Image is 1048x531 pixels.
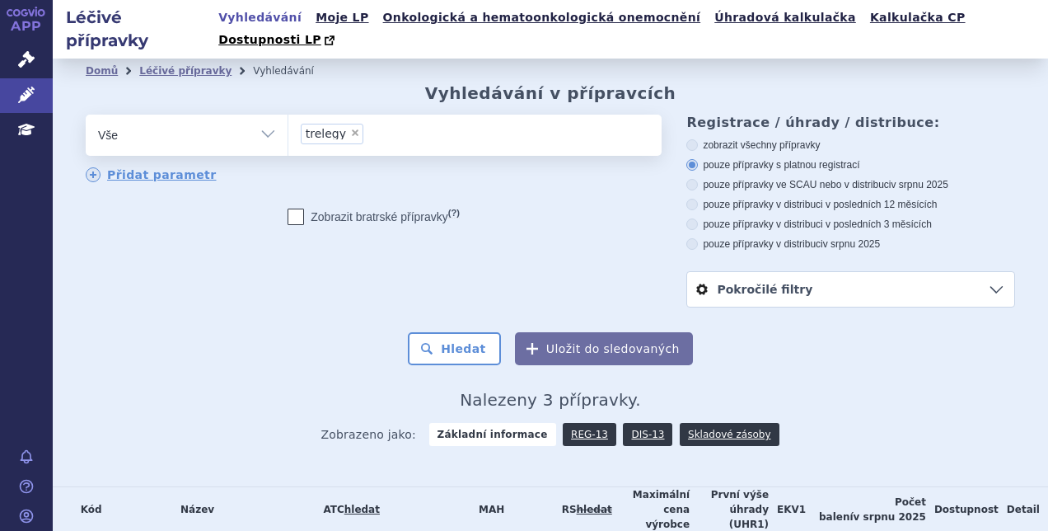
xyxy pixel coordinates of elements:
[865,7,971,29] a: Kalkulačka CP
[368,123,377,143] input: trelegy
[86,167,217,182] a: Přidat parametr
[306,128,346,139] span: trelegy
[213,29,343,52] a: Dostupnosti LP
[448,208,460,219] abbr: (?)
[687,272,1014,307] a: Pokročilé filtry
[311,7,373,29] a: Moje LP
[854,511,926,523] span: v srpnu 2025
[891,179,947,190] span: v srpnu 2025
[686,158,1015,172] label: pouze přípravky s platnou registrací
[709,7,861,29] a: Úhradová kalkulačka
[563,423,616,446] a: REG-13
[288,209,460,225] label: Zobrazit bratrské přípravky
[139,65,232,77] a: Léčivé přípravky
[378,7,706,29] a: Onkologická a hematoonkologická onemocnění
[686,139,1015,152] label: zobrazit všechny přípravky
[680,423,779,446] a: Skladové zásoby
[350,128,360,138] span: ×
[686,237,1015,251] label: pouze přípravky v distribuci
[577,504,612,515] a: vyhledávání neobsahuje žádnou platnou referenční skupinu
[218,33,321,46] span: Dostupnosti LP
[53,6,213,52] h2: Léčivé přípravky
[686,218,1015,231] label: pouze přípravky v distribuci v posledních 3 měsících
[320,423,416,446] span: Zobrazeno jako:
[686,198,1015,211] label: pouze přípravky v distribuci v posledních 12 měsících
[429,423,556,446] strong: Základní informace
[686,178,1015,191] label: pouze přípravky ve SCAU nebo v distribuci
[253,59,335,83] li: Vyhledávání
[408,332,501,365] button: Hledat
[425,83,676,103] h2: Vyhledávání v přípravcích
[344,504,380,515] a: hledat
[823,238,880,250] span: v srpnu 2025
[460,390,641,410] span: Nalezeny 3 přípravky.
[577,504,612,515] del: hledat
[623,423,672,446] a: DIS-13
[86,65,118,77] a: Domů
[686,115,1015,130] h3: Registrace / úhrady / distribuce:
[213,7,306,29] a: Vyhledávání
[515,332,693,365] button: Uložit do sledovaných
